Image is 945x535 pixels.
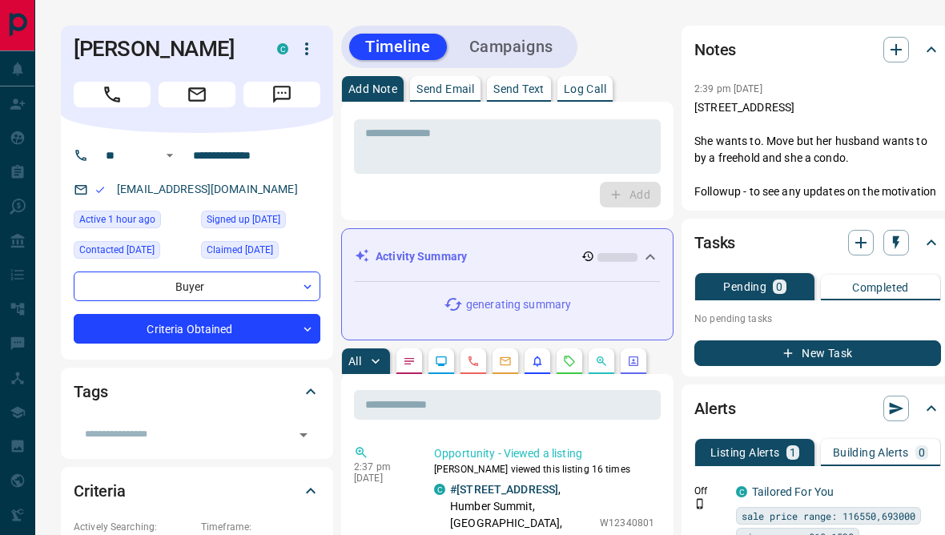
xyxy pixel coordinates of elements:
div: condos.ca [736,486,747,497]
svg: Requests [563,355,576,368]
h2: Alerts [694,396,736,421]
h2: Notes [694,37,736,62]
div: Tags [74,372,320,411]
h2: Tasks [694,230,735,255]
svg: Notes [403,355,416,368]
svg: Lead Browsing Activity [435,355,448,368]
a: #[STREET_ADDRESS] [450,483,558,496]
h1: [PERSON_NAME] [74,36,253,62]
svg: Listing Alerts [531,355,544,368]
div: Criteria Obtained [74,314,320,344]
button: Open [160,146,179,165]
p: Activity Summary [376,248,467,265]
span: Email [159,82,235,107]
button: New Task [694,340,941,366]
svg: Agent Actions [627,355,640,368]
div: Mon Aug 11 2025 [201,211,320,233]
span: Message [243,82,320,107]
p: Pending [723,281,766,292]
div: Mon Aug 11 2025 [201,241,320,263]
p: 0 [919,447,925,458]
p: Actively Searching: [74,520,193,534]
p: 1 [790,447,796,458]
span: Contacted [DATE] [79,242,155,258]
p: Off [694,484,726,498]
span: Call [74,82,151,107]
p: 2:37 pm [354,461,410,473]
div: Buyer [74,272,320,301]
p: Timeframe: [201,520,320,534]
div: Tasks [694,223,941,262]
span: sale price range: 116550,693000 [742,508,915,524]
svg: Push Notification Only [694,498,706,509]
p: Send Text [493,83,545,95]
button: Open [292,424,315,446]
svg: Calls [467,355,480,368]
button: Timeline [349,34,447,60]
p: Opportunity - Viewed a listing [434,445,654,462]
p: Listing Alerts [710,447,780,458]
a: [EMAIL_ADDRESS][DOMAIN_NAME] [117,183,298,195]
p: Send Email [416,83,474,95]
p: 0 [776,281,782,292]
p: Log Call [564,83,606,95]
p: [STREET_ADDRESS] She wants to. Move but her husband wants to by a freehold and she a condo. Follo... [694,99,941,200]
p: [PERSON_NAME] viewed this listing 16 times [434,462,654,477]
svg: Opportunities [595,355,608,368]
span: Signed up [DATE] [207,211,280,227]
div: Activity Summary [355,242,660,272]
div: Alerts [694,389,941,428]
p: W12340801 [600,516,654,530]
button: Campaigns [453,34,569,60]
div: condos.ca [277,43,288,54]
p: No pending tasks [694,307,941,331]
p: Building Alerts [833,447,909,458]
div: Criteria [74,472,320,510]
svg: Email Valid [94,184,106,195]
div: Notes [694,30,941,69]
p: [DATE] [354,473,410,484]
p: All [348,356,361,367]
h2: Criteria [74,478,126,504]
a: Tailored For You [752,485,834,498]
span: Active 1 hour ago [79,211,155,227]
p: generating summary [466,296,571,313]
svg: Emails [499,355,512,368]
div: condos.ca [434,484,445,495]
p: 2:39 pm [DATE] [694,83,762,95]
div: Thu Sep 11 2025 [74,241,193,263]
p: Add Note [348,83,397,95]
div: Sat Sep 13 2025 [74,211,193,233]
h2: Tags [74,379,107,404]
span: Claimed [DATE] [207,242,273,258]
p: Completed [852,282,909,293]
